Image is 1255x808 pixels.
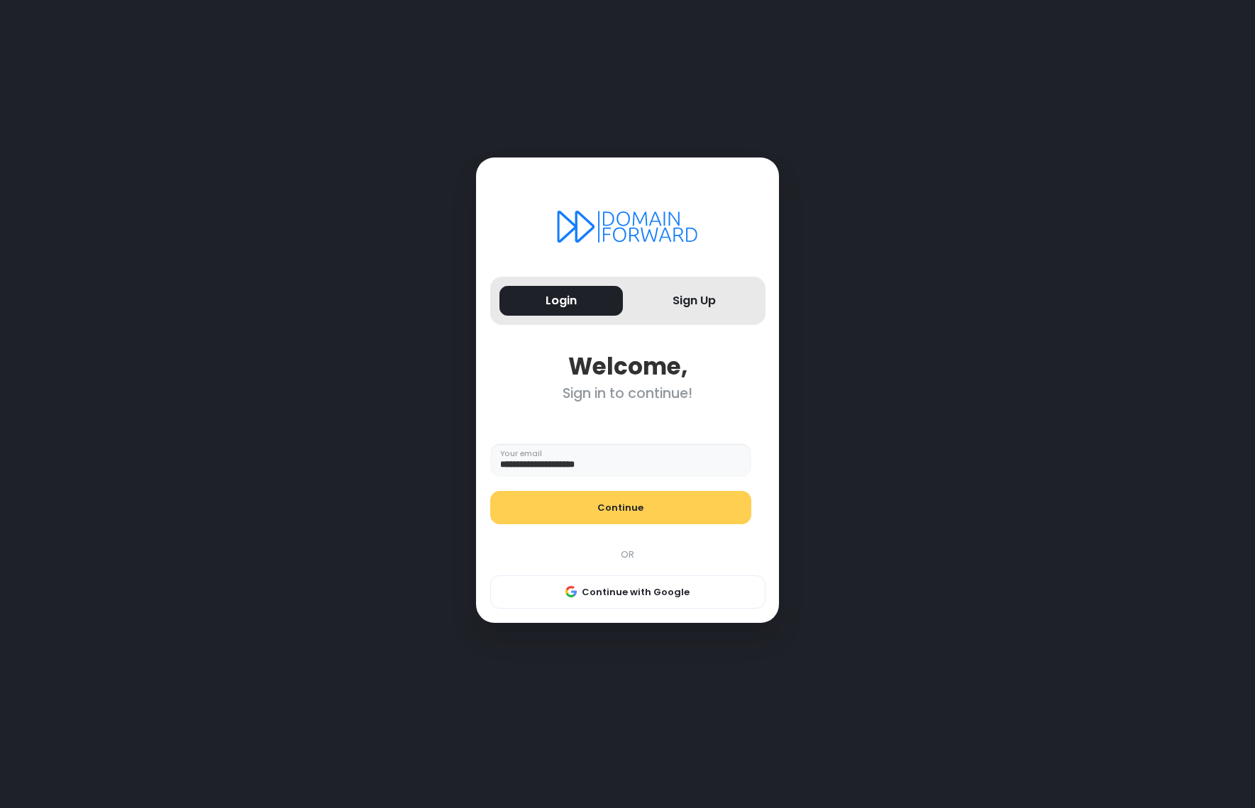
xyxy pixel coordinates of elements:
[490,353,765,380] div: Welcome,
[490,575,765,609] button: Continue with Google
[490,385,765,402] div: Sign in to continue!
[483,548,773,562] div: OR
[499,286,624,316] button: Login
[490,491,752,525] button: Continue
[632,286,756,316] button: Sign Up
